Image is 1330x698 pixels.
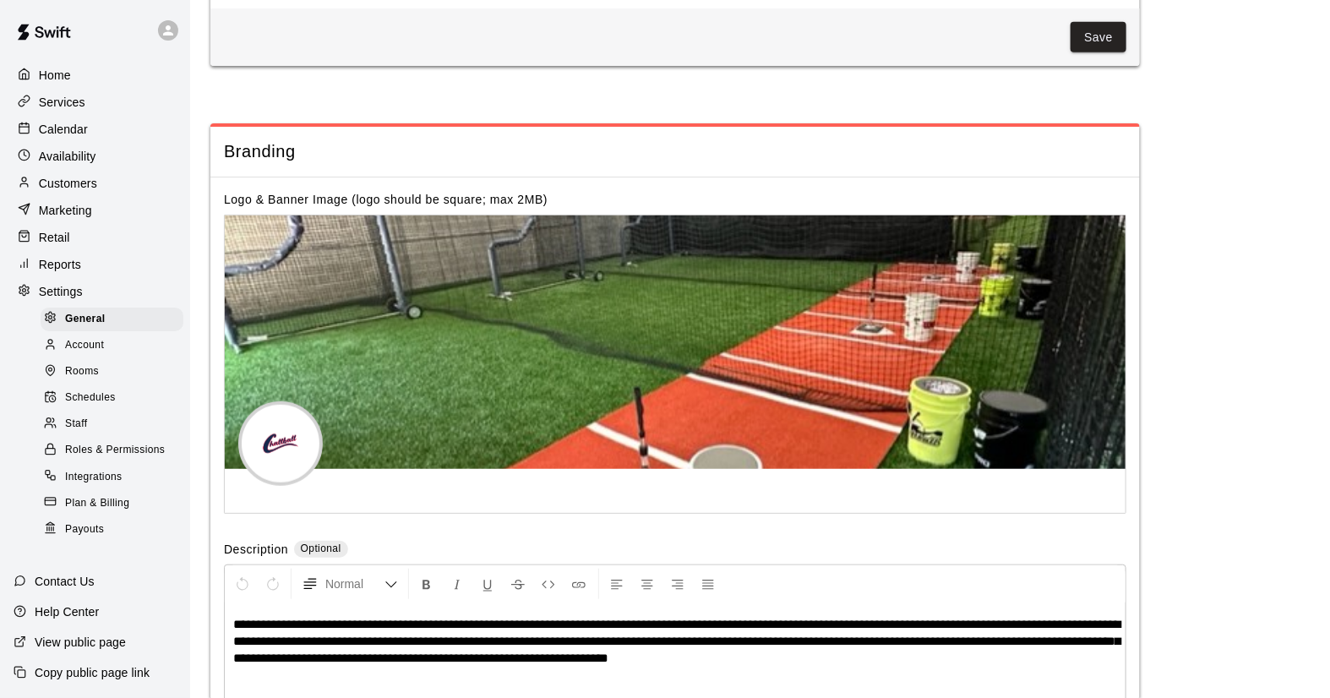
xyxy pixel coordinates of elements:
a: Integrations [41,464,190,490]
p: Copy public page link [35,664,150,681]
a: General [41,306,190,332]
button: Format Strikethrough [504,569,532,599]
div: General [41,308,183,331]
a: Roles & Permissions [41,438,190,464]
button: Justify Align [694,569,722,599]
p: Marketing [39,202,92,219]
button: Redo [259,569,287,599]
div: Integrations [41,466,183,489]
label: Logo & Banner Image (logo should be square; max 2MB) [224,193,548,206]
div: Plan & Billing [41,492,183,515]
a: Schedules [41,385,190,412]
button: Undo [228,569,257,599]
button: Left Align [602,569,631,599]
a: Settings [14,279,177,304]
p: Contact Us [35,573,95,590]
div: Payouts [41,518,183,542]
span: Integrations [65,469,123,486]
p: Customers [39,175,97,192]
span: Optional [301,543,341,554]
a: Customers [14,171,177,196]
span: Plan & Billing [65,495,129,512]
button: Format Underline [473,569,502,599]
p: Retail [39,229,70,246]
div: Account [41,334,183,357]
a: Calendar [14,117,177,142]
p: Reports [39,256,81,273]
a: Home [14,63,177,88]
a: Account [41,332,190,358]
span: Branding [224,140,1126,163]
div: Rooms [41,360,183,384]
a: Plan & Billing [41,490,190,516]
p: Availability [39,148,96,165]
span: Schedules [65,390,116,406]
label: Description [224,541,288,560]
a: Reports [14,252,177,277]
span: Payouts [65,521,104,538]
a: Retail [14,225,177,250]
a: Availability [14,144,177,169]
span: Normal [325,575,384,592]
button: Save [1071,22,1126,53]
button: Insert Code [534,569,563,599]
div: Roles & Permissions [41,439,183,462]
button: Format Bold [412,569,441,599]
p: Home [39,67,71,84]
div: Schedules [41,386,183,410]
button: Format Italics [443,569,471,599]
p: View public page [35,634,126,651]
button: Right Align [663,569,692,599]
a: Rooms [41,359,190,385]
a: Services [14,90,177,115]
span: Account [65,337,104,354]
p: Services [39,94,85,111]
span: Rooms [65,363,99,380]
span: General [65,311,106,328]
span: Staff [65,416,87,433]
a: Payouts [41,516,190,543]
div: Staff [41,412,183,436]
button: Formatting Options [295,569,405,599]
p: Settings [39,283,83,300]
span: Roles & Permissions [65,442,165,459]
button: Center Align [633,569,662,599]
button: Insert Link [564,569,593,599]
p: Calendar [39,121,88,138]
a: Marketing [14,198,177,223]
p: Help Center [35,603,99,620]
a: Staff [41,412,190,438]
